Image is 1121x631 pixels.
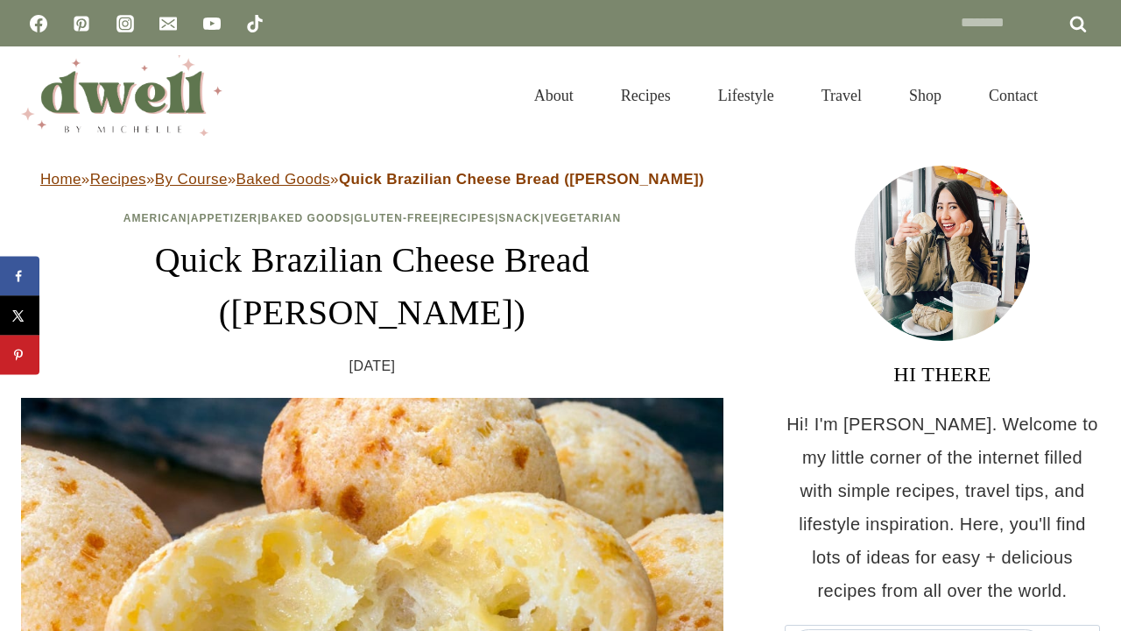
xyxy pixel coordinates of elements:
[785,358,1100,390] h3: HI THERE
[511,65,1061,126] nav: Primary Navigation
[40,171,81,188] a: Home
[597,65,694,126] a: Recipes
[1070,81,1100,110] button: View Search Form
[262,212,351,224] a: Baked Goods
[123,212,187,224] a: American
[339,171,704,188] strong: Quick Brazilian Cheese Bread ([PERSON_NAME])
[21,55,222,136] img: DWELL by michelle
[155,171,228,188] a: By Course
[21,6,56,41] a: Facebook
[237,6,272,41] a: TikTok
[123,212,621,224] span: | | | | | |
[785,408,1100,607] p: Hi! I'm [PERSON_NAME]. Welcome to my little corner of the internet filled with simple recipes, tr...
[544,212,621,224] a: Vegetarian
[64,6,99,41] a: Pinterest
[108,6,143,41] a: Instagram
[885,65,965,126] a: Shop
[498,212,540,224] a: Snack
[90,171,146,188] a: Recipes
[40,171,704,188] span: » » » »
[191,212,257,224] a: Appetizer
[694,65,798,126] a: Lifestyle
[965,65,1061,126] a: Contact
[151,6,186,41] a: Email
[21,234,723,339] h1: Quick Brazilian Cheese Bread ([PERSON_NAME])
[349,353,396,379] time: [DATE]
[194,6,229,41] a: YouTube
[511,65,597,126] a: About
[442,212,495,224] a: Recipes
[236,171,330,188] a: Baked Goods
[798,65,885,126] a: Travel
[355,212,439,224] a: Gluten-Free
